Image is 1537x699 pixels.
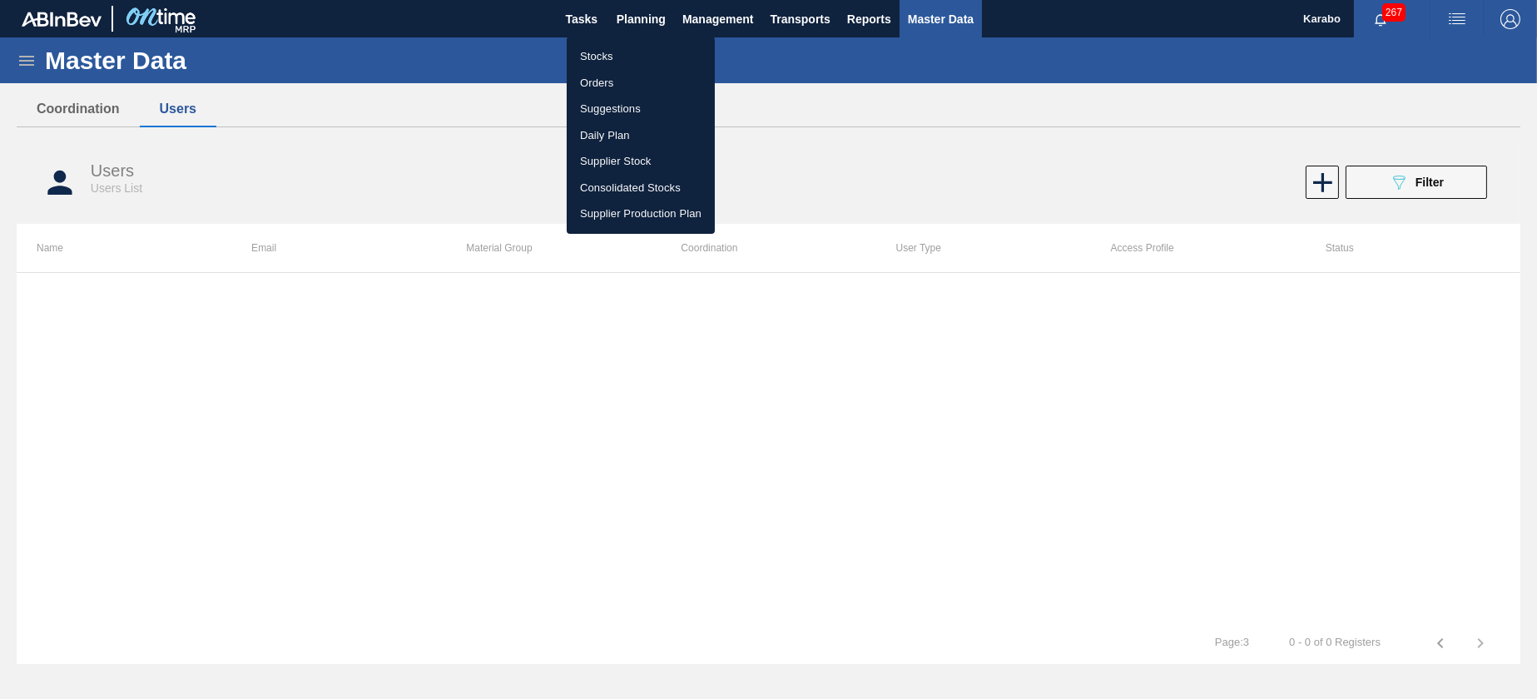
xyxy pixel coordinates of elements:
a: Supplier Production Plan [567,201,715,227]
a: Consolidated Stocks [567,175,715,201]
a: Suggestions [567,96,715,122]
a: Daily Plan [567,122,715,149]
a: Orders [567,70,715,97]
a: Supplier Stock [567,148,715,175]
a: Stocks [567,43,715,70]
